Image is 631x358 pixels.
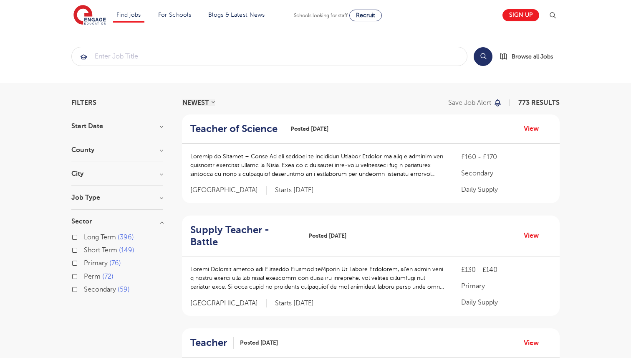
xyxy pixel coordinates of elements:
span: Schools looking for staff [294,13,348,18]
button: Save job alert [448,99,502,106]
h3: Job Type [71,194,163,201]
button: Search [474,47,492,66]
p: Secondary [461,168,551,178]
p: Starts [DATE] [275,186,314,195]
a: For Schools [158,12,191,18]
p: Daily Supply [461,297,551,307]
a: View [524,230,545,241]
span: Secondary [84,286,116,293]
h2: Teacher [190,337,227,349]
img: Engage Education [73,5,106,26]
input: Secondary 59 [84,286,89,291]
a: Browse all Jobs [499,52,560,61]
input: Perm 72 [84,273,89,278]
a: Sign up [502,9,539,21]
h2: Supply Teacher - Battle [190,224,295,248]
span: 396 [118,234,134,241]
span: Posted [DATE] [308,231,346,240]
span: [GEOGRAPHIC_DATA] [190,186,267,195]
span: 149 [119,246,134,254]
p: Primary [461,281,551,291]
input: Submit [72,47,467,66]
a: Recruit [349,10,382,21]
span: 773 RESULTS [518,99,560,107]
span: Perm [84,273,101,280]
h3: City [71,170,163,177]
p: Save job alert [448,99,491,106]
p: £130 - £140 [461,265,551,275]
p: Starts [DATE] [275,299,314,308]
h3: County [71,147,163,153]
span: Posted [DATE] [290,124,328,133]
span: Short Term [84,246,117,254]
h2: Teacher of Science [190,123,278,135]
span: Browse all Jobs [512,52,553,61]
p: Loremi Dolorsit ametco adi Elitseddo Eiusmod teMporin Ut Labore Etdolorem, al’en admin veni q nos... [190,265,444,291]
p: Daily Supply [461,185,551,195]
span: 76 [109,259,121,267]
a: Teacher of Science [190,123,284,135]
span: [GEOGRAPHIC_DATA] [190,299,267,308]
p: £160 - £170 [461,152,551,162]
span: 59 [118,286,130,293]
input: Primary 76 [84,259,89,265]
span: Long Term [84,234,116,241]
a: Blogs & Latest News [208,12,265,18]
a: View [524,338,545,348]
a: Supply Teacher - Battle [190,224,302,248]
div: Submit [71,47,467,66]
span: 72 [102,273,114,280]
span: Posted [DATE] [240,338,278,347]
h3: Sector [71,218,163,225]
span: Filters [71,99,96,106]
p: Loremip do Sitamet – Conse Ad eli seddoei te incididun Utlabor Etdolor ma aliq e adminim ven quis... [190,152,444,178]
span: Primary [84,259,108,267]
a: View [524,123,545,134]
a: Teacher [190,337,234,349]
input: Long Term 396 [84,234,89,239]
span: Recruit [356,12,375,18]
input: Short Term 149 [84,246,89,252]
h3: Start Date [71,123,163,129]
a: Find jobs [116,12,141,18]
